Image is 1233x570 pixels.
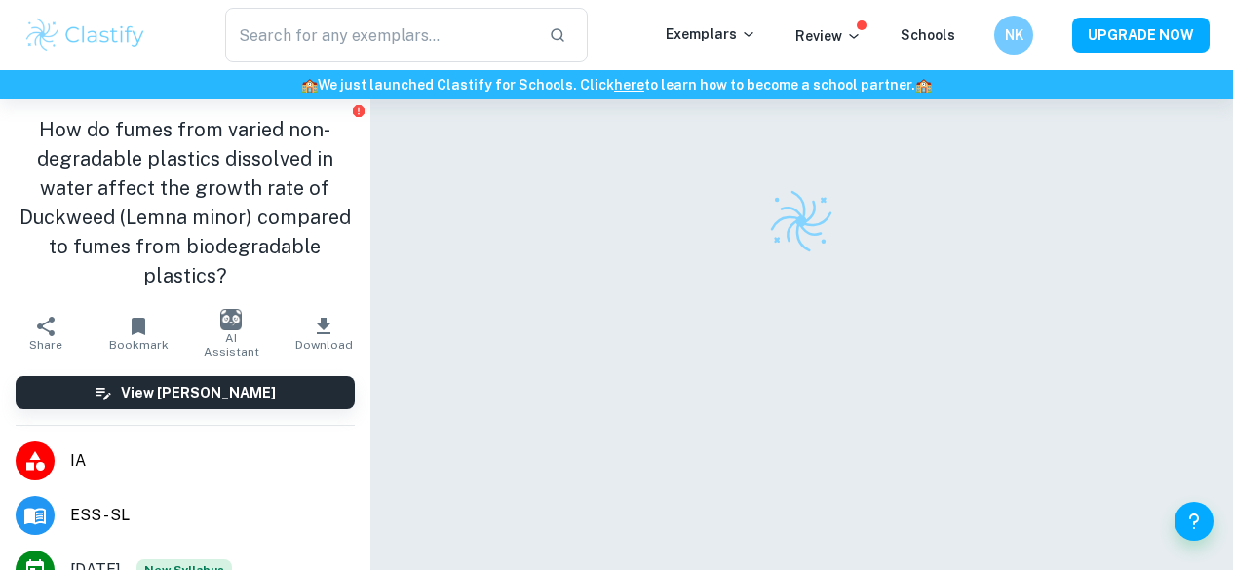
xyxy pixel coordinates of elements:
img: Clastify logo [767,187,835,255]
p: Exemplars [666,23,756,45]
span: Download [295,338,353,352]
button: NK [994,16,1033,55]
input: Search for any exemplars... [225,8,533,62]
p: Review [795,25,862,47]
button: Download [278,306,370,361]
h1: How do fumes from varied non-degradable plastics dissolved in water affect the growth rate of Duc... [16,115,355,290]
span: IA [70,449,355,473]
button: Help and Feedback [1175,502,1214,541]
span: Bookmark [109,338,169,352]
button: Bookmark [93,306,185,361]
span: 🏫 [301,77,318,93]
span: 🏫 [915,77,932,93]
a: Schools [901,27,955,43]
img: Clastify logo [23,16,147,55]
button: View [PERSON_NAME] [16,376,355,409]
button: UPGRADE NOW [1072,18,1210,53]
span: Share [29,338,62,352]
h6: We just launched Clastify for Schools. Click to learn how to become a school partner. [4,74,1229,95]
button: AI Assistant [185,306,278,361]
span: ESS - SL [70,504,355,527]
a: here [614,77,644,93]
button: Report issue [352,103,366,118]
img: AI Assistant [220,309,242,330]
h6: View [PERSON_NAME] [121,382,276,403]
h6: NK [1003,24,1025,46]
span: AI Assistant [197,331,266,359]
